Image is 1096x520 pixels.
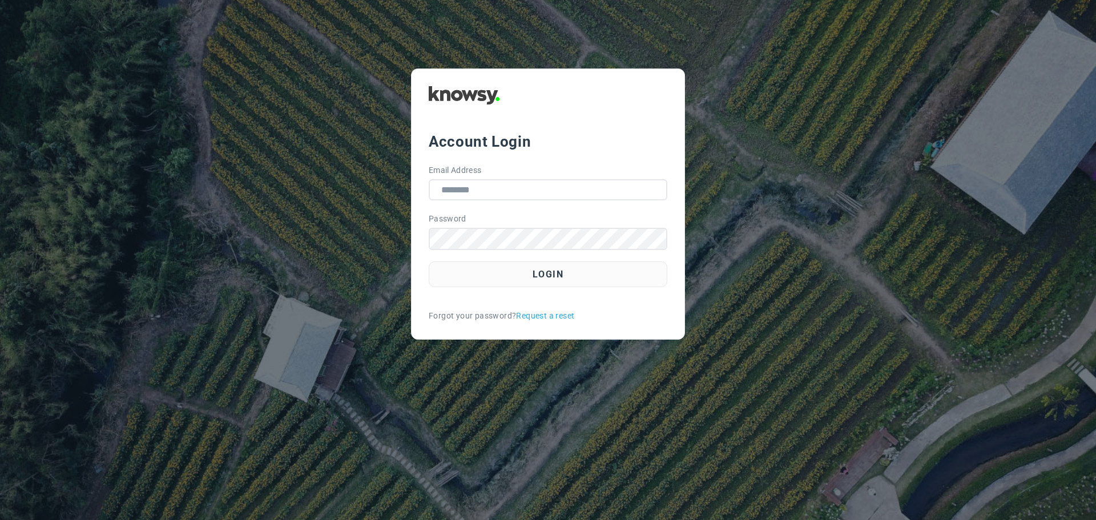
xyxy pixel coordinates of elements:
[429,131,667,152] div: Account Login
[429,164,482,176] label: Email Address
[516,310,574,322] a: Request a reset
[429,213,466,225] label: Password
[429,310,667,322] div: Forgot your password?
[429,261,667,287] button: Login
